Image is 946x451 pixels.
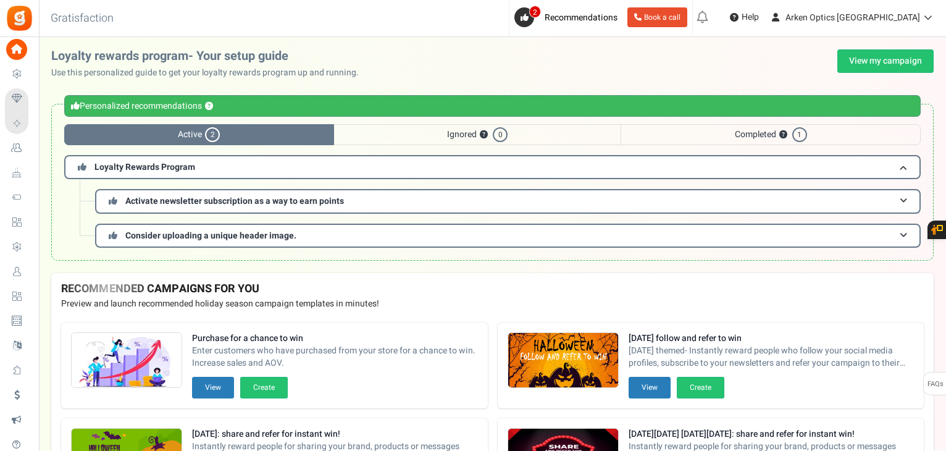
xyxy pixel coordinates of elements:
span: 0 [493,127,508,142]
h4: RECOMMENDED CAMPAIGNS FOR YOU [61,283,924,295]
strong: [DATE][DATE] [DATE][DATE]: share and refer for instant win! [629,428,915,440]
button: ? [779,131,787,139]
button: ? [205,103,213,111]
span: 1 [792,127,807,142]
span: Arken Optics [GEOGRAPHIC_DATA] [785,11,920,24]
span: Enter customers who have purchased from your store for a chance to win. Increase sales and AOV. [192,345,478,369]
div: Personalized recommendations [64,95,921,117]
h3: Gratisfaction [37,6,127,31]
img: Gratisfaction [6,4,33,32]
span: Recommendations [545,11,617,24]
span: Active [64,124,334,145]
span: Help [739,11,759,23]
a: View my campaign [837,49,934,73]
button: View [629,377,671,398]
a: 2 Recommendations [514,7,622,27]
a: Help [725,7,764,27]
span: [DATE] themed- Instantly reward people who follow your social media profiles, subscribe to your n... [629,345,915,369]
strong: Purchase for a chance to win [192,332,478,345]
img: Recommended Campaigns [508,333,618,389]
span: Activate newsletter subscription as a way to earn points [125,195,344,208]
p: Preview and launch recommended holiday season campaign templates in minutes! [61,298,924,310]
span: Loyalty Rewards Program [94,161,195,174]
img: Recommended Campaigns [72,333,182,389]
a: Book a call [627,7,687,27]
span: FAQs [927,373,944,396]
button: Create [240,377,288,398]
span: Completed [621,124,921,145]
strong: [DATE]: share and refer for instant win! [192,428,478,440]
span: 2 [529,6,541,18]
span: 2 [205,127,220,142]
strong: [DATE] follow and refer to win [629,332,915,345]
button: Create [677,377,724,398]
p: Use this personalized guide to get your loyalty rewards program up and running. [51,67,369,79]
span: Ignored [334,124,621,145]
button: View [192,377,234,398]
span: Consider uploading a unique header image. [125,229,296,242]
button: ? [480,131,488,139]
h2: Loyalty rewards program- Your setup guide [51,49,369,63]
